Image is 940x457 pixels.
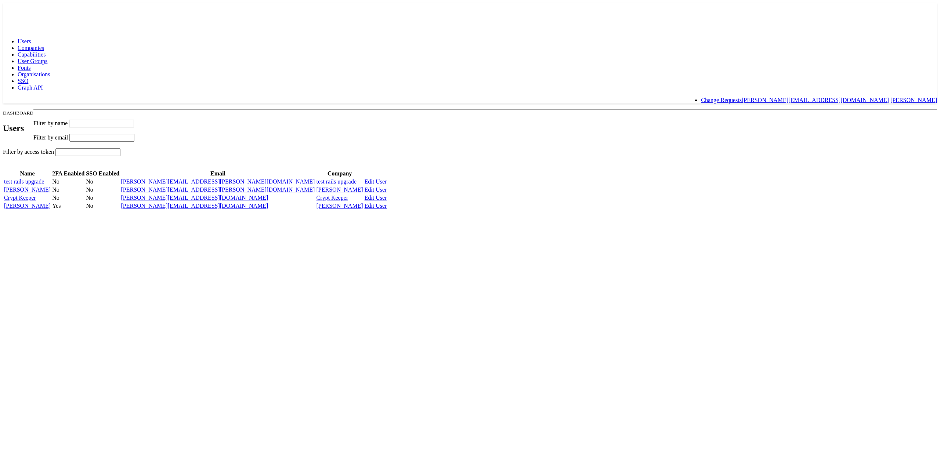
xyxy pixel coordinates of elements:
[52,203,61,209] span: Yes
[3,110,33,116] small: DASHBOARD
[701,97,742,103] a: Change Requests
[18,65,31,71] a: Fonts
[4,186,51,193] a: [PERSON_NAME]
[33,134,68,141] span: Filter by email
[4,178,44,185] a: test rails upgrade
[86,178,93,185] span: No
[86,195,93,201] span: No
[121,178,315,185] a: [PERSON_NAME][EMAIL_ADDRESS][PERSON_NAME][DOMAIN_NAME]
[365,203,387,209] a: Edit User
[121,186,315,193] a: [PERSON_NAME][EMAIL_ADDRESS][PERSON_NAME][DOMAIN_NAME]
[316,203,363,209] a: [PERSON_NAME]
[52,195,59,201] span: No
[86,170,120,177] th: SSO Enabled
[33,120,68,126] span: Filter by name
[52,178,59,185] span: No
[86,186,93,193] span: No
[4,170,51,177] th: Name
[3,123,33,133] h2: Users
[18,51,46,58] a: Capabilities
[742,97,889,103] a: [PERSON_NAME][EMAIL_ADDRESS][DOMAIN_NAME]
[316,186,363,193] a: [PERSON_NAME]
[121,195,268,201] a: [PERSON_NAME][EMAIL_ADDRESS][DOMAIN_NAME]
[4,203,51,209] a: [PERSON_NAME]
[18,78,28,84] a: SSO
[120,170,315,177] th: Email
[52,186,59,193] span: No
[18,84,43,91] a: Graph API
[18,45,44,51] a: Companies
[4,195,36,201] a: Crypt Keeper
[316,195,348,201] a: Crypt Keeper
[52,170,85,177] th: 2FA Enabled
[18,71,50,77] a: Organisations
[3,149,54,155] span: Filter by access token
[365,178,387,185] a: Edit User
[18,58,47,64] a: User Groups
[86,203,93,209] span: No
[890,97,937,103] a: [PERSON_NAME]
[365,186,387,193] a: Edit User
[18,38,31,44] a: Users
[316,170,363,177] th: Company
[121,203,268,209] a: [PERSON_NAME][EMAIL_ADDRESS][DOMAIN_NAME]
[316,178,356,185] a: test rails upgrade
[365,195,387,201] a: Edit User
